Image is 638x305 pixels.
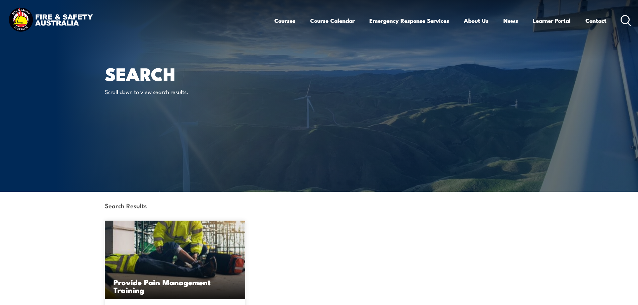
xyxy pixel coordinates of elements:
[105,88,227,95] p: Scroll down to view search results.
[114,278,237,294] h3: Provide Pain Management Training
[369,12,449,29] a: Emergency Response Services
[464,12,489,29] a: About Us
[503,12,518,29] a: News
[585,12,607,29] a: Contact
[274,12,295,29] a: Courses
[105,201,147,210] strong: Search Results
[310,12,355,29] a: Course Calendar
[533,12,571,29] a: Learner Portal
[105,66,270,81] h1: Search
[105,221,245,299] img: Provide Pain Management Training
